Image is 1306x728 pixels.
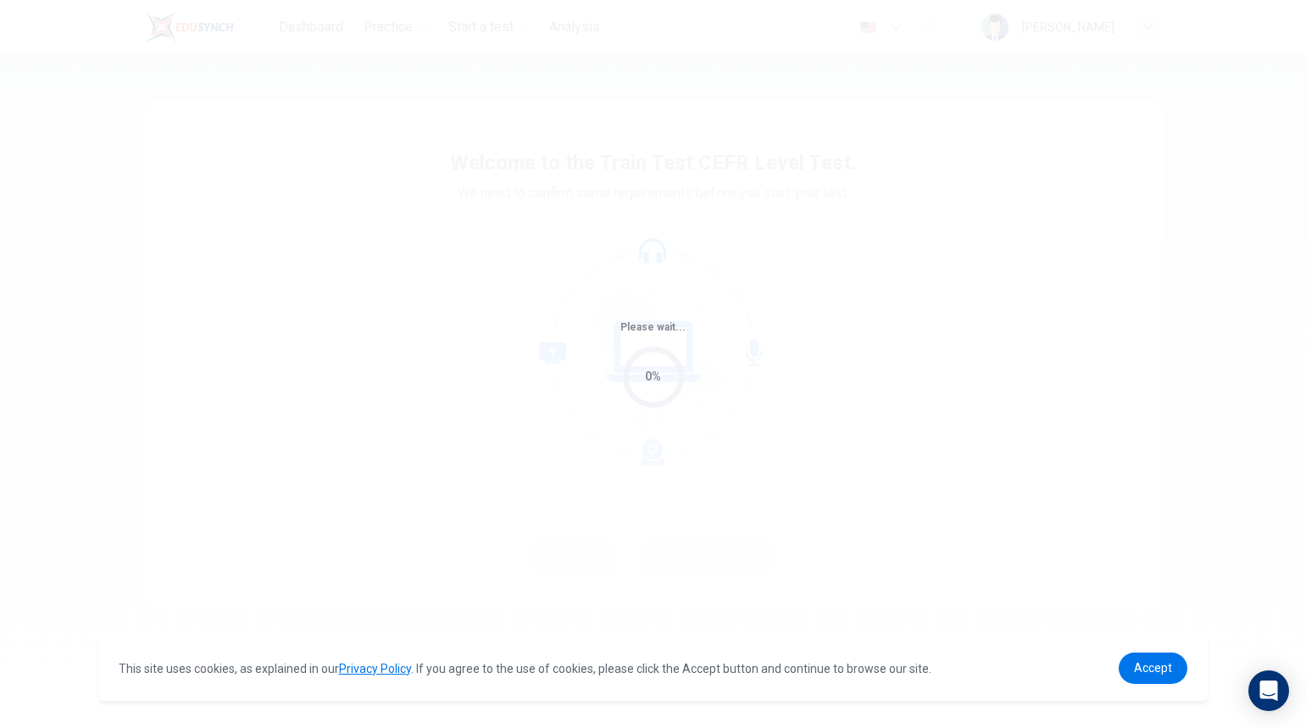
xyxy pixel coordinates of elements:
div: Open Intercom Messenger [1248,670,1289,711]
span: Please wait... [620,321,686,333]
a: Privacy Policy [339,662,411,675]
div: cookieconsent [98,636,1209,701]
div: 0% [645,367,661,386]
a: dismiss cookie message [1119,653,1187,684]
span: Accept [1134,661,1172,675]
span: This site uses cookies, as explained in our . If you agree to the use of cookies, please click th... [119,662,931,675]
